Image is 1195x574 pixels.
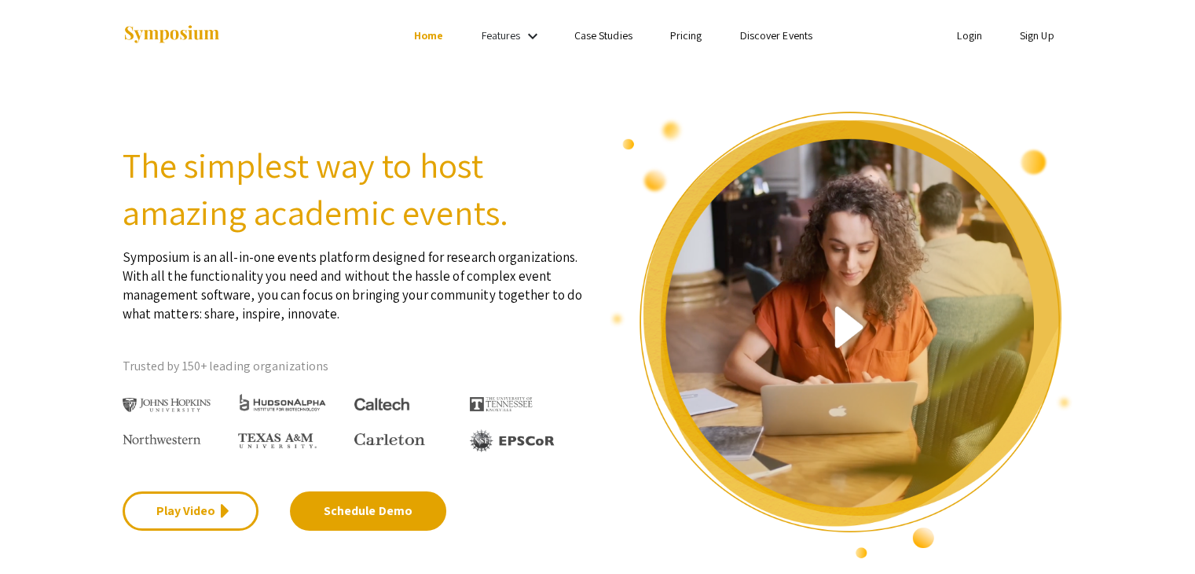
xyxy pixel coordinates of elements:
a: Sign Up [1020,28,1054,42]
a: Pricing [670,28,702,42]
a: Login [957,28,982,42]
img: video overview of Symposium [610,110,1073,560]
a: Features [482,28,521,42]
img: Carleton [354,433,425,446]
img: EPSCOR [470,429,556,452]
p: Symposium is an all-in-one events platform designed for research organizations. With all the func... [123,236,586,323]
img: Symposium by ForagerOne [123,24,221,46]
iframe: Chat [12,503,67,562]
a: Schedule Demo [290,491,446,531]
a: Home [414,28,443,42]
img: HudsonAlpha [238,393,327,411]
img: Caltech [354,398,409,411]
a: Discover Events [739,28,812,42]
img: Johns Hopkins University [123,398,211,413]
img: Northwestern [123,434,201,443]
mat-icon: Expand Features list [523,27,542,46]
p: Trusted by 150+ leading organizations [123,355,586,378]
a: Case Studies [574,28,632,42]
img: Texas A&M University [238,433,317,449]
a: Play Video [123,491,258,531]
h2: The simplest way to host amazing academic events. [123,142,586,236]
img: The University of Tennessee [470,397,533,411]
